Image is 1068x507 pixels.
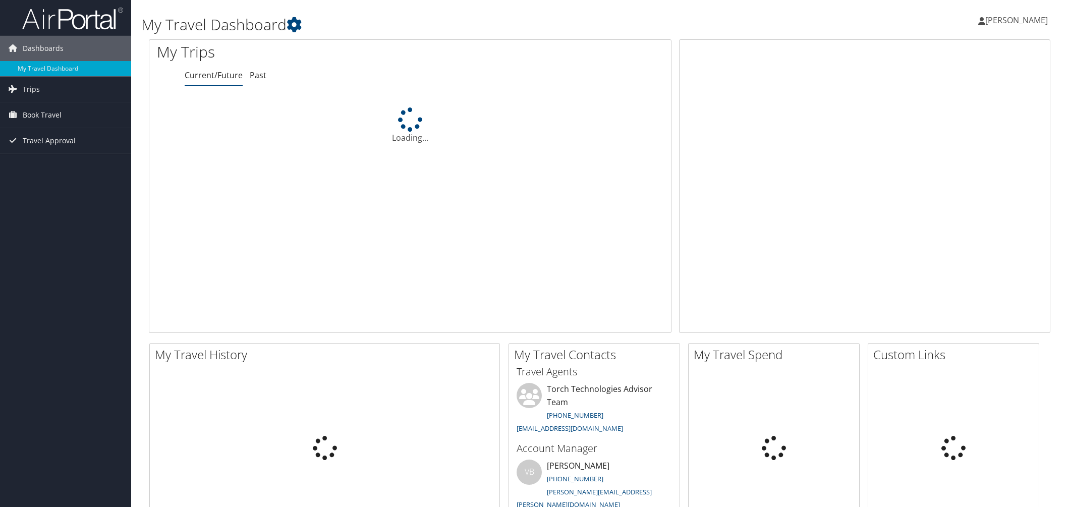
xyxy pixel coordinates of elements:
h1: My Trips [157,41,446,63]
a: [PHONE_NUMBER] [547,411,603,420]
a: [PHONE_NUMBER] [547,474,603,483]
span: [PERSON_NAME] [985,15,1048,26]
h2: My Travel Spend [694,346,859,363]
h2: Custom Links [873,346,1039,363]
li: Torch Technologies Advisor Team [512,383,677,437]
h2: My Travel History [155,346,499,363]
div: VB [517,460,542,485]
span: Book Travel [23,102,62,128]
a: [PERSON_NAME] [978,5,1058,35]
span: Travel Approval [23,128,76,153]
span: Trips [23,77,40,102]
img: airportal-logo.png [22,7,123,30]
a: [EMAIL_ADDRESS][DOMAIN_NAME] [517,424,623,433]
h3: Travel Agents [517,365,672,379]
h2: My Travel Contacts [514,346,680,363]
span: Dashboards [23,36,64,61]
a: Past [250,70,266,81]
div: Loading... [149,107,671,144]
h1: My Travel Dashboard [141,14,752,35]
h3: Account Manager [517,441,672,456]
a: Current/Future [185,70,243,81]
